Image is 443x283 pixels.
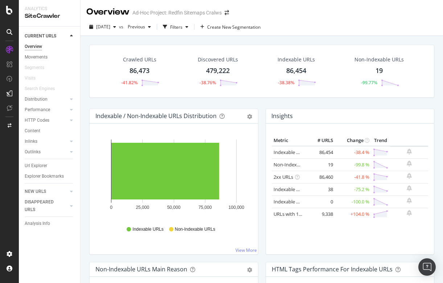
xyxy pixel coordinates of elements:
span: Previous [125,24,145,30]
td: -100.0 % [335,195,371,208]
td: 0 [306,195,335,208]
th: Change [335,135,371,146]
div: Url Explorer [25,162,47,170]
div: Crawled URLs [123,56,156,63]
a: Indexable URLs [274,149,307,155]
div: 86,473 [130,66,149,76]
button: [DATE] [86,21,119,33]
svg: A chart. [95,135,252,219]
div: Analytics [25,6,74,12]
th: Trend [371,135,390,146]
button: Previous [125,21,154,33]
text: 25,000 [136,205,149,210]
div: bell-plus [407,149,412,154]
a: View More [235,247,257,253]
div: Non-Indexable URLs Main Reason [95,266,187,273]
div: Discovered URLs [198,56,238,63]
td: -75.2 % [335,183,371,195]
a: CURRENT URLS [25,32,68,40]
a: URLs with 1 Follow Inlink [274,211,327,217]
div: CURRENT URLS [25,32,56,40]
a: 2xx URLs [274,174,293,180]
a: HTTP Codes [25,117,68,124]
div: Movements [25,53,48,61]
td: 86,454 [306,146,335,159]
div: arrow-right-arrow-left [225,10,229,15]
div: DISAPPEARED URLS [25,198,61,214]
div: Ad-Hoc Project: Redfin Sitemaps Cralws [132,9,222,16]
a: Visits [25,74,43,82]
a: Explorer Bookmarks [25,173,75,180]
td: -99.8 % [335,158,371,171]
span: 2025 Sep. 8th [96,24,110,30]
div: Open Intercom Messenger [418,258,436,276]
a: Performance [25,106,68,114]
div: Explorer Bookmarks [25,173,64,180]
td: 86,460 [306,171,335,183]
div: bell-plus [407,210,412,216]
button: Filters [160,21,191,33]
div: 86,454 [286,66,306,76]
div: gear [247,114,252,119]
div: Overview [25,43,42,50]
div: Performance [25,106,50,114]
div: Overview [86,6,130,18]
span: Create New Segmentation [207,24,261,30]
div: Segments [25,64,44,72]
a: Indexable URLs with Bad H1 [274,186,334,193]
a: DISAPPEARED URLS [25,198,68,214]
div: 479,222 [206,66,230,76]
a: Url Explorer [25,162,75,170]
div: Inlinks [25,138,37,145]
td: -38.4 % [335,146,371,159]
a: Analysis Info [25,220,75,227]
div: bell-plus [407,173,412,179]
text: 50,000 [167,205,181,210]
div: -41.82% [121,80,138,86]
a: Search Engines [25,85,62,93]
text: 100,000 [229,205,245,210]
h4: Insights [271,111,293,121]
text: 0 [110,205,112,210]
button: Create New Segmentation [197,21,263,33]
a: Distribution [25,96,68,103]
a: Non-Indexable URLs [274,161,318,168]
div: -38.76% [200,80,216,86]
a: Inlinks [25,138,68,145]
div: bell-plus [407,185,412,191]
a: Segments [25,64,52,72]
td: 19 [306,158,335,171]
div: -38.38% [278,80,294,86]
div: Outlinks [25,148,41,156]
a: Overview [25,43,75,50]
div: NEW URLS [25,188,46,195]
div: SiteCrawler [25,12,74,20]
div: Content [25,127,40,135]
a: Content [25,127,75,135]
a: Movements [25,53,75,61]
div: -99.77% [361,80,377,86]
div: Distribution [25,96,48,103]
td: -41.8 % [335,171,371,183]
div: bell-plus [407,161,412,166]
div: HTML Tags Performance for Indexable URLs [272,266,393,273]
div: Indexable / Non-Indexable URLs Distribution [95,112,217,120]
div: Non-Indexable URLs [354,56,404,63]
a: NEW URLS [25,188,68,195]
div: Search Engines [25,85,55,93]
div: HTTP Codes [25,117,49,124]
div: 19 [376,66,383,76]
td: +104.0 % [335,208,371,220]
div: gear [247,267,252,272]
td: 38 [306,183,335,195]
div: Filters [170,24,182,30]
div: bell-plus [407,198,412,203]
div: Analysis Info [25,220,50,227]
text: 75,000 [198,205,212,210]
td: 9,338 [306,208,335,220]
span: Non-Indexable URLs [175,226,215,233]
th: # URLS [306,135,335,146]
a: Indexable URLs with Bad Description [274,198,353,205]
div: Indexable URLs [278,56,315,63]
